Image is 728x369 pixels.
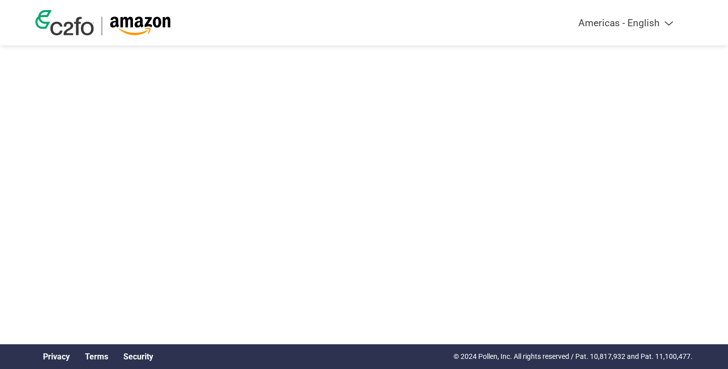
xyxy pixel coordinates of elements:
img: c2fo logo [35,10,94,35]
a: Privacy [43,352,70,361]
a: Terms [85,352,108,361]
a: Security [123,352,153,361]
img: Amazon [110,17,171,35]
p: © 2024 Pollen, Inc. All rights reserved / Pat. 10,817,932 and Pat. 11,100,477. [453,351,693,362]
